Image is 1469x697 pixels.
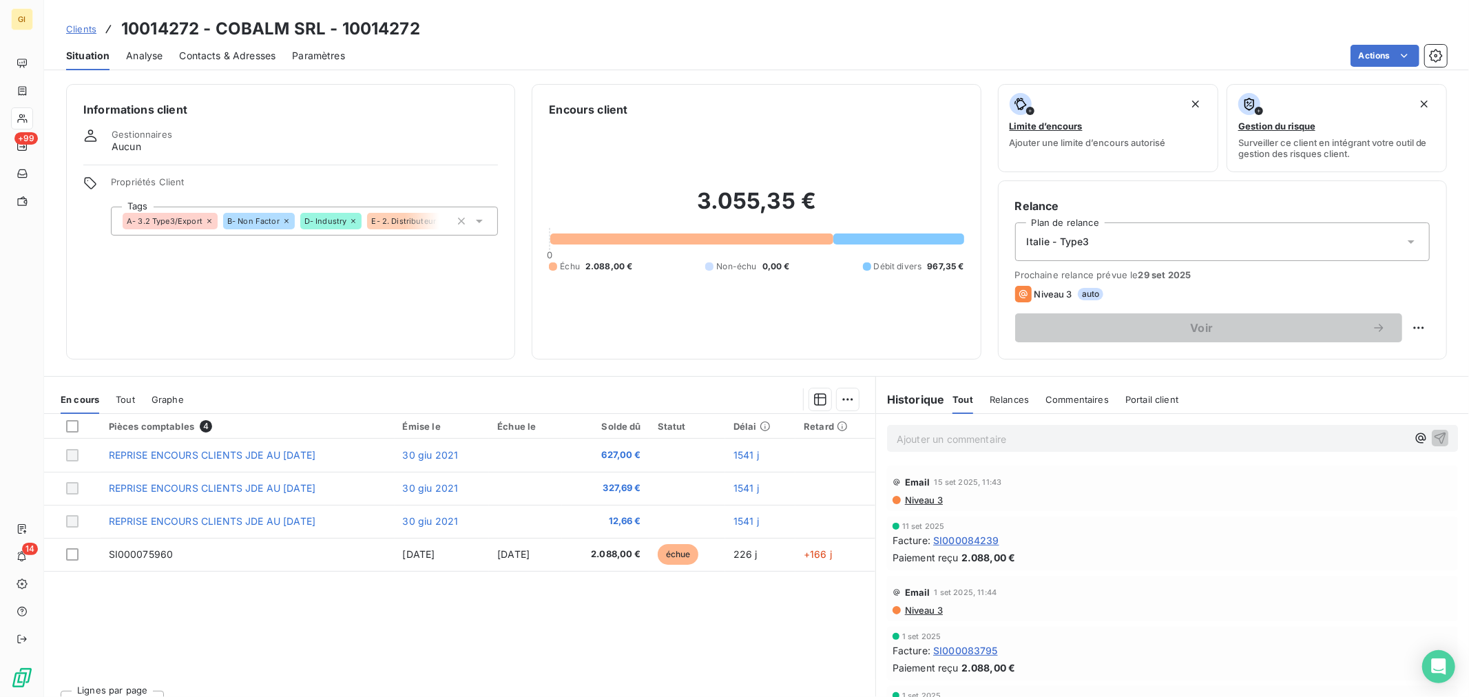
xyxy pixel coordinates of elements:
[902,522,945,530] span: 11 set 2025
[1010,137,1166,148] span: Ajouter une limite d’encours autorisé
[109,548,174,560] span: SI000075960
[439,215,450,227] input: Ajouter une valeur
[1351,45,1419,67] button: Actions
[905,477,930,488] span: Email
[904,495,943,506] span: Niveau 3
[304,217,347,225] span: D- Industry
[1010,121,1083,132] span: Limite d’encours
[1238,137,1435,159] span: Surveiller ce client en intégrant votre outil de gestion des risques client.
[66,22,96,36] a: Clients
[893,660,959,675] span: Paiement reçu
[14,132,38,145] span: +99
[112,140,141,154] span: Aucun
[893,643,930,658] span: Facture :
[127,217,202,225] span: A- 3.2 Type3/Export
[762,260,790,273] span: 0,00 €
[570,514,641,528] span: 12,66 €
[109,420,386,433] div: Pièces comptables
[804,421,867,432] div: Retard
[403,548,435,560] span: [DATE]
[61,394,99,405] span: En cours
[292,49,345,63] span: Paramètres
[66,49,110,63] span: Situation
[902,632,941,641] span: 1 set 2025
[371,217,436,225] span: E- 2. Distributeur
[560,260,580,273] span: Échu
[109,482,316,494] span: REPRISE ENCOURS CLIENTS JDE AU [DATE]
[933,533,999,548] span: SI000084239
[403,421,481,432] div: Émise le
[1032,322,1372,333] span: Voir
[990,394,1029,405] span: Relances
[716,260,756,273] span: Non-échu
[11,667,33,689] img: Logo LeanPay
[497,421,554,432] div: Échue le
[658,544,699,565] span: échue
[403,482,459,494] span: 30 giu 2021
[11,8,33,30] div: GI
[570,421,641,432] div: Solde dû
[22,543,38,555] span: 14
[497,548,530,560] span: [DATE]
[961,550,1016,565] span: 2.088,00 €
[403,515,459,527] span: 30 giu 2021
[121,17,420,41] h3: 10014272 - COBALM SRL - 10014272
[1034,289,1072,300] span: Niveau 3
[961,660,1016,675] span: 2.088,00 €
[1015,198,1430,214] h6: Relance
[585,260,633,273] span: 2.088,00 €
[804,548,832,560] span: +166 j
[935,588,997,596] span: 1 set 2025, 11:44
[658,421,717,432] div: Statut
[905,587,930,598] span: Email
[733,421,787,432] div: Délai
[83,101,498,118] h6: Informations client
[933,643,998,658] span: SI000083795
[1015,269,1430,280] span: Prochaine relance prévue le
[1238,121,1315,132] span: Gestion du risque
[547,249,552,260] span: 0
[1045,394,1109,405] span: Commentaires
[111,176,498,196] span: Propriétés Client
[1422,650,1455,683] div: Open Intercom Messenger
[893,533,930,548] span: Facture :
[1078,288,1104,300] span: auto
[952,394,973,405] span: Tout
[927,260,963,273] span: 967,35 €
[126,49,163,63] span: Analyse
[570,548,641,561] span: 2.088,00 €
[116,394,135,405] span: Tout
[570,481,641,495] span: 327,69 €
[904,605,943,616] span: Niveau 3
[109,449,316,461] span: REPRISE ENCOURS CLIENTS JDE AU [DATE]
[570,448,641,462] span: 627,00 €
[733,482,759,494] span: 1541 j
[112,129,172,140] span: Gestionnaires
[403,449,459,461] span: 30 giu 2021
[227,217,280,225] span: B- Non Factor
[109,515,316,527] span: REPRISE ENCOURS CLIENTS JDE AU [DATE]
[1027,235,1090,249] span: Italie - Type3
[549,187,963,229] h2: 3.055,35 €
[733,548,758,560] span: 226 j
[66,23,96,34] span: Clients
[733,449,759,461] span: 1541 j
[1138,269,1191,280] span: 29 set 2025
[549,101,627,118] h6: Encours client
[1015,313,1402,342] button: Voir
[935,478,1002,486] span: 15 set 2025, 11:43
[876,391,945,408] h6: Historique
[1227,84,1447,172] button: Gestion du risqueSurveiller ce client en intégrant votre outil de gestion des risques client.
[200,420,212,433] span: 4
[998,84,1218,172] button: Limite d’encoursAjouter une limite d’encours autorisé
[152,394,184,405] span: Graphe
[179,49,275,63] span: Contacts & Adresses
[733,515,759,527] span: 1541 j
[893,550,959,565] span: Paiement reçu
[1125,394,1178,405] span: Portail client
[874,260,922,273] span: Débit divers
